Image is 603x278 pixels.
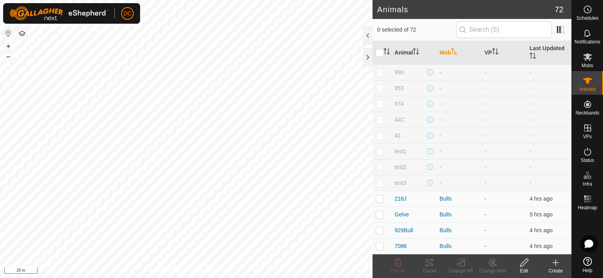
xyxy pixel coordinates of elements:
div: - [440,147,478,156]
p-sorticon: Activate to sort [530,54,536,60]
span: Status [581,158,594,163]
span: Delete [391,268,405,274]
div: - [440,100,478,108]
span: Neckbands [575,111,599,115]
span: DC [124,9,131,18]
div: - [440,131,478,140]
span: - [530,132,532,139]
div: Change Mob [477,267,508,274]
span: 72 [555,4,564,15]
span: 929Bull [395,226,413,235]
span: 974 [395,100,404,108]
div: Edit [508,267,540,274]
span: 9 Aug 2025, 1:54 pm [530,211,552,218]
th: VP [481,41,526,65]
div: - [440,68,478,77]
div: Bulls [440,195,478,203]
a: Privacy Policy [155,268,185,275]
span: Notifications [575,39,600,44]
th: Last Updated [526,41,571,65]
span: - [530,101,532,107]
app-display-virtual-paddock-transition: - [485,211,487,218]
app-display-virtual-paddock-transition: - [485,132,487,139]
app-display-virtual-paddock-transition: - [485,180,487,186]
span: Animals [579,87,596,92]
button: – [4,52,13,61]
app-display-virtual-paddock-transition: - [485,243,487,249]
span: test3 [395,179,406,187]
span: test1 [395,147,406,156]
span: 216J [395,195,406,203]
app-display-virtual-paddock-transition: - [485,69,487,75]
span: 0 selected of 72 [377,26,456,34]
span: 7086 [395,242,407,250]
th: Mob [436,41,481,65]
a: Help [572,254,603,276]
p-sorticon: Activate to sort [451,49,457,56]
span: 9 Aug 2025, 2:15 pm [530,243,552,249]
p-sorticon: Activate to sort [413,49,419,56]
div: Change VP [445,267,477,274]
button: + [4,41,13,51]
app-display-virtual-paddock-transition: - [485,116,487,123]
app-display-virtual-paddock-transition: - [485,85,487,91]
span: 9 Aug 2025, 2:15 pm [530,195,552,202]
span: - [530,85,532,91]
span: Heatmap [578,205,597,210]
div: - [440,163,478,171]
span: - [530,116,532,123]
span: - [530,180,532,186]
div: Bulls [440,226,478,235]
span: 41 [395,131,401,140]
span: 953 [395,84,404,92]
span: 44C [395,116,405,124]
th: Animal [391,41,436,65]
span: Gelve [395,210,409,219]
span: Schedules [576,16,598,21]
span: test2 [395,163,406,171]
app-display-virtual-paddock-transition: - [485,164,487,170]
div: - [440,84,478,92]
h2: Animals [377,5,555,14]
button: Map Layers [17,29,27,38]
div: Create [540,267,571,274]
app-display-virtual-paddock-transition: - [485,148,487,154]
div: Bulls [440,210,478,219]
span: - [530,164,532,170]
span: VPs [583,134,592,139]
input: Search (S) [456,21,552,38]
app-display-virtual-paddock-transition: - [485,101,487,107]
button: Reset Map [4,28,13,38]
span: 990 [395,68,404,77]
a: Contact Us [194,268,217,275]
p-sorticon: Activate to sort [492,49,498,56]
span: - [530,69,532,75]
div: Tracks [414,267,445,274]
img: Gallagher Logo [9,6,108,21]
p-sorticon: Activate to sort [384,49,390,56]
span: 9 Aug 2025, 2:15 pm [530,227,552,233]
span: Mobs [582,63,593,68]
span: Help [582,268,592,273]
div: - [440,116,478,124]
app-display-virtual-paddock-transition: - [485,227,487,233]
span: Infra [582,182,592,186]
div: Bulls [440,242,478,250]
div: - [440,179,478,187]
app-display-virtual-paddock-transition: - [485,195,487,202]
span: - [530,148,532,154]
